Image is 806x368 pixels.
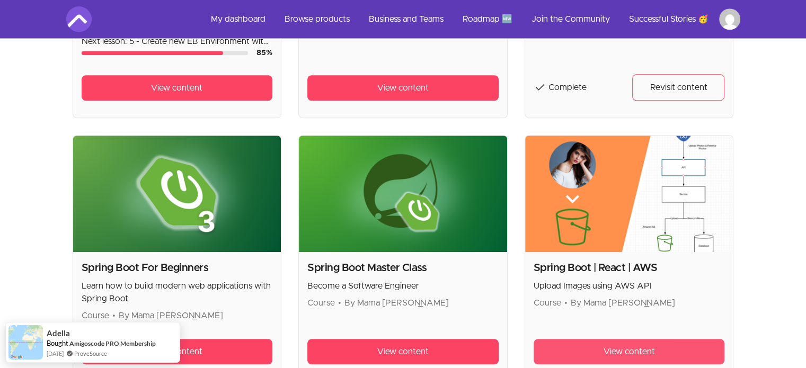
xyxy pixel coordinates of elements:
[571,299,675,307] span: By Mama [PERSON_NAME]
[112,311,116,320] span: •
[344,299,449,307] span: By Mama [PERSON_NAME]
[119,311,223,320] span: By Mama [PERSON_NAME]
[82,261,273,275] h2: Spring Boot For Beginners
[719,8,740,30] img: Profile image for Vaibhav Vaishnav
[307,280,499,292] p: Become a Software Engineer
[534,81,546,94] span: check
[82,311,109,320] span: Course
[377,82,429,94] span: View content
[202,6,740,32] nav: Main
[151,82,202,94] span: View content
[69,339,156,347] a: Amigoscode PRO Membership
[338,299,341,307] span: •
[82,75,273,101] a: View content
[74,349,107,358] a: ProveSource
[82,51,249,55] div: Course progress
[82,35,273,48] p: Next lesson: 5 - Create new EB Environment with ALB
[307,261,499,275] h2: Spring Boot Master Class
[307,339,499,364] a: View content
[534,261,725,275] h2: Spring Boot | React | AWS
[47,339,68,347] span: Bought
[82,280,273,305] p: Learn how to build modern web applications with Spring Boot
[525,136,733,253] img: Product image for Spring Boot | React | AWS
[8,325,43,360] img: provesource social proof notification image
[604,345,655,358] span: View content
[548,83,587,92] span: Complete
[256,49,272,57] span: 85 %
[650,81,707,94] span: Revisit content
[47,329,70,338] span: Adella
[534,339,725,364] a: View content
[202,6,274,32] a: My dashboard
[360,6,452,32] a: Business and Teams
[523,6,618,32] a: Join the Community
[66,6,92,32] img: Amigoscode logo
[307,75,499,101] a: View content
[534,280,725,292] p: Upload Images using AWS API
[73,136,281,253] img: Product image for Spring Boot For Beginners
[47,349,64,358] span: [DATE]
[454,6,521,32] a: Roadmap 🆕
[307,299,335,307] span: Course
[534,299,561,307] span: Course
[299,136,507,253] img: Product image for Spring Boot Master Class
[377,345,429,358] span: View content
[632,74,724,101] a: Revisit content
[564,299,568,307] span: •
[621,6,717,32] a: Successful Stories 🥳
[276,6,358,32] a: Browse products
